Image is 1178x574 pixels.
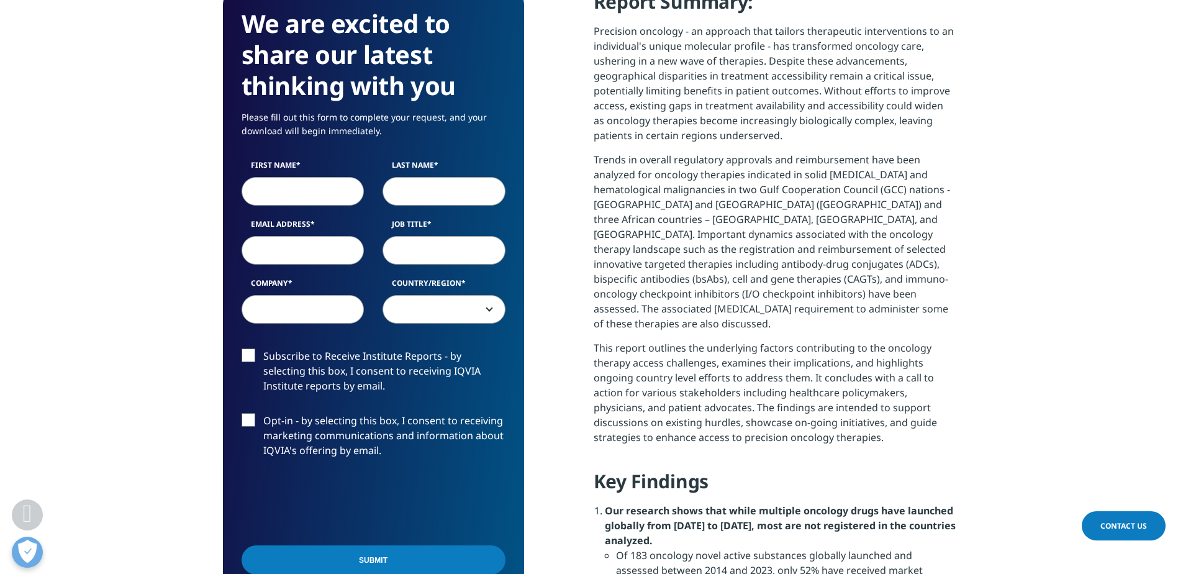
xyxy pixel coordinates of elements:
h4: Key Findings [594,469,956,503]
label: Company [242,277,365,294]
span: Contact Us [1100,521,1147,531]
label: Subscribe to Receive Institute Reports - by selecting this box, I consent to receiving IQVIA Inst... [242,348,505,400]
iframe: reCAPTCHA [242,478,430,526]
label: First Name [242,159,365,176]
p: Precision oncology - an approach that tailors therapeutic interventions to an individual's unique... [594,24,956,152]
label: Email Address [242,218,365,235]
label: Opt-in - by selecting this box, I consent to receiving marketing communications and information a... [242,413,505,465]
p: This report outlines the underlying factors contributing to the oncology therapy access challenge... [594,340,956,454]
p: Please fill out this form to complete your request, and your download will begin immediately. [242,111,505,147]
button: Open Preferences [12,537,43,568]
strong: Our research shows that while multiple oncology drugs have launched globally from [DATE] to [DATE... [605,504,956,547]
label: Job Title [383,218,505,235]
label: Country/Region [383,277,505,294]
h3: We are excited to share our latest thinking with you [242,8,505,101]
p: Trends in overall regulatory approvals and reimbursement have been analyzed for oncology therapie... [594,152,956,340]
a: Contact Us [1082,511,1166,540]
label: Last Name [383,159,505,176]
